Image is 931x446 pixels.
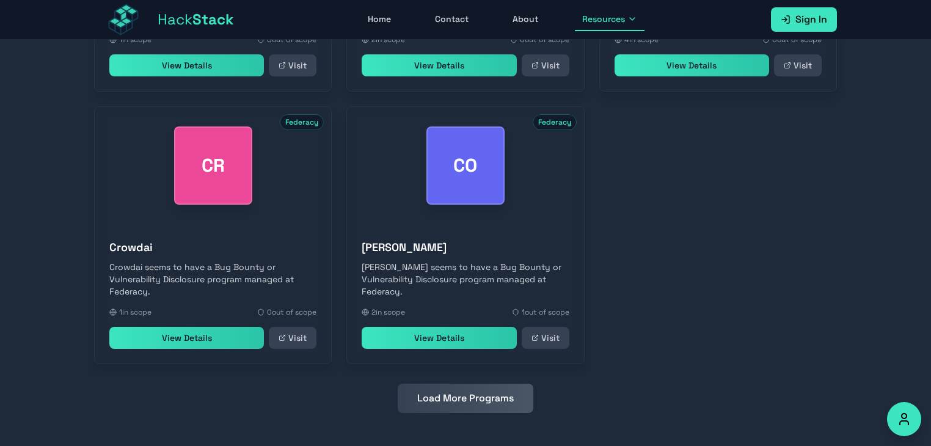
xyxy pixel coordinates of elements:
[771,7,837,32] a: Sign In
[575,8,644,31] button: Resources
[174,126,252,205] div: Crowdai
[158,10,234,29] span: Hack
[772,35,822,45] span: 0 out of scope
[795,12,827,27] span: Sign In
[109,54,264,76] a: View Details
[362,327,516,349] a: View Details
[520,35,569,45] span: 0 out of scope
[269,327,316,349] a: Visit
[269,54,316,76] a: Visit
[280,114,324,130] span: Federacy
[362,261,569,298] p: [PERSON_NAME] seems to have a Bug Bounty or Vulnerability Disclosure program managed at Federacy.
[533,114,577,130] span: Federacy
[615,54,769,76] a: View Details
[109,239,316,256] h3: Crowdai
[522,54,569,76] a: Visit
[362,239,569,256] h3: [PERSON_NAME]
[109,327,264,349] a: View Details
[371,35,405,45] span: 2 in scope
[267,307,316,317] span: 0 out of scope
[624,35,659,45] span: 4 in scope
[522,327,569,349] a: Visit
[267,35,316,45] span: 0 out of scope
[887,402,921,436] button: Accessibility Options
[582,13,625,25] span: Resources
[192,10,234,29] span: Stack
[362,54,516,76] a: View Details
[505,8,546,31] a: About
[371,307,405,317] span: 2 in scope
[360,8,398,31] a: Home
[428,8,476,31] a: Contact
[119,35,152,45] span: 1 in scope
[426,126,505,205] div: Cooper
[774,54,822,76] a: Visit
[522,307,569,317] span: 1 out of scope
[398,384,533,413] button: Load More Programs
[119,307,152,317] span: 1 in scope
[109,261,316,298] p: Crowdai seems to have a Bug Bounty or Vulnerability Disclosure program managed at Federacy.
